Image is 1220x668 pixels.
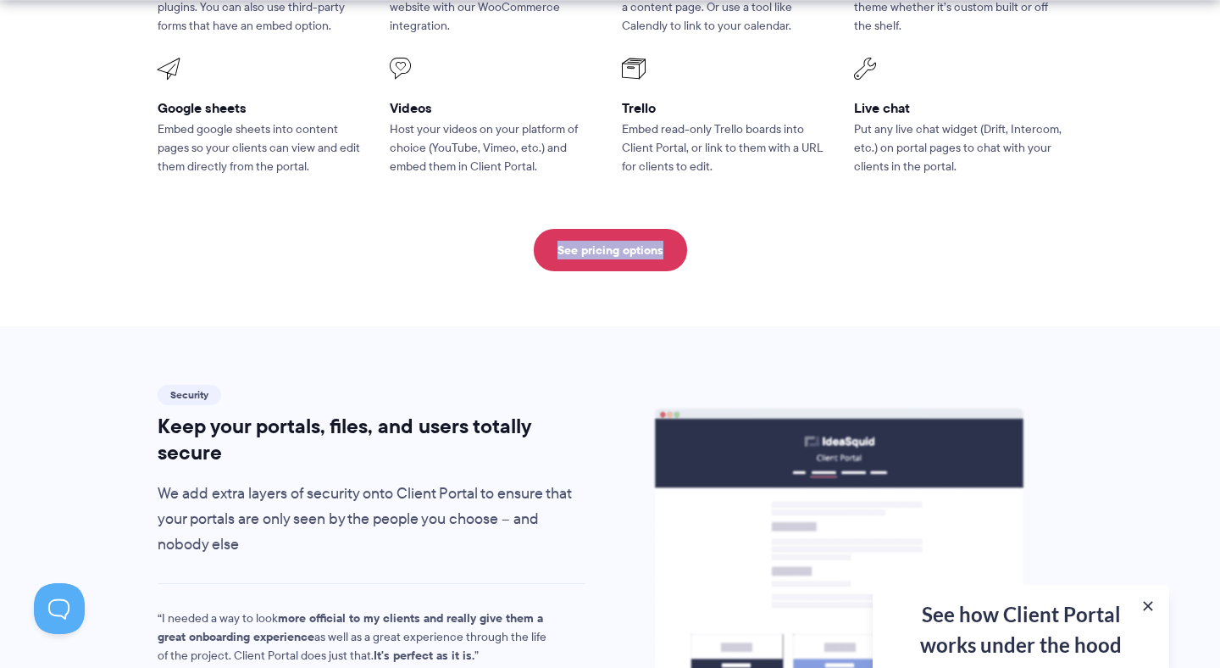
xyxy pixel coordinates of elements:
h3: Videos [390,99,598,117]
span: Security [158,385,221,405]
h3: Live chat [854,99,1062,117]
p: Embed read-only Trello boards into Client Portal, or link to them with a URL for clients to edit. [622,120,830,176]
strong: more official to my clients and really give them a great onboarding experience [158,609,543,646]
p: Put any live chat widget (Drift, Intercom, etc.) on portal pages to chat with your clients in the... [854,120,1062,176]
h2: Keep your portals, files, and users totally secure [158,414,585,465]
a: See pricing options [534,229,687,271]
strong: It's perfect as it is. [374,646,474,665]
p: We add extra layers of security onto Client Portal to ensure that your portals are only seen by t... [158,482,585,558]
h3: Trello [622,99,830,117]
p: Embed google sheets into content pages so your clients can view and edit them directly from the p... [158,120,366,176]
p: Host your videos on your platform of choice (YouTube, Vimeo, etc.) and embed them in Client Portal. [390,120,598,176]
iframe: Toggle Customer Support [34,583,85,634]
p: I needed a way to look as well as a great experience through the life of the project. Client Port... [158,610,556,665]
h3: Google sheets [158,99,366,117]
